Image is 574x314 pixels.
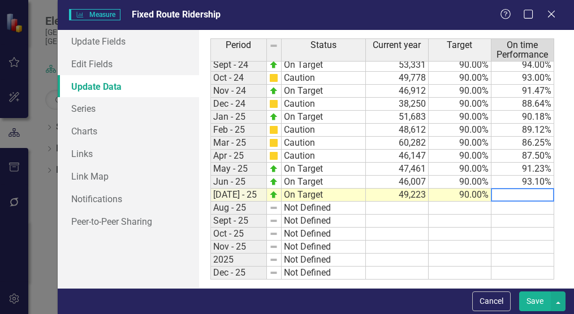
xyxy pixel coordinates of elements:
[282,124,366,137] td: Caution
[269,41,278,50] img: 8DAGhfEEPCf229AAAAAElFTkSuQmCC
[310,40,336,50] span: Status
[282,72,366,85] td: Caution
[210,241,267,254] td: Nov - 25
[373,40,421,50] span: Current year
[491,124,554,137] td: 89.12%
[210,176,267,189] td: Jun - 25
[491,176,554,189] td: 93.10%
[69,9,120,20] span: Measure
[210,111,267,124] td: Jan - 25
[429,72,491,85] td: 90.00%
[269,216,278,225] img: 8DAGhfEEPCf229AAAAAElFTkSuQmCC
[210,150,267,163] td: Apr - 25
[269,86,278,95] img: zOikAAAAAElFTkSuQmCC
[210,85,267,98] td: Nov - 24
[491,59,554,72] td: 94.00%
[366,72,429,85] td: 49,778
[210,59,267,72] td: Sept - 24
[282,189,366,202] td: On Target
[429,150,491,163] td: 90.00%
[282,85,366,98] td: On Target
[429,124,491,137] td: 90.00%
[491,98,554,111] td: 88.64%
[491,111,554,124] td: 90.18%
[494,40,551,60] span: On time Performance
[282,176,366,189] td: On Target
[282,215,366,228] td: Not Defined
[269,177,278,186] img: zOikAAAAAElFTkSuQmCC
[132,9,221,20] span: Fixed Route Ridership
[58,75,199,98] a: Update Data
[210,228,267,241] td: Oct - 25
[269,99,278,108] img: cBAA0RP0Y6D5n+AAAAAElFTkSuQmCC
[58,142,199,165] a: Links
[269,125,278,134] img: cBAA0RP0Y6D5n+AAAAAElFTkSuQmCC
[491,163,554,176] td: 91.23%
[366,163,429,176] td: 47,461
[210,163,267,176] td: May - 25
[210,72,267,85] td: Oct - 24
[210,124,267,137] td: Feb - 25
[269,138,278,147] img: cBAA0RP0Y6D5n+AAAAAElFTkSuQmCC
[58,210,199,233] a: Peer-to-Peer Sharing
[269,164,278,173] img: zOikAAAAAElFTkSuQmCC
[269,190,278,199] img: zOikAAAAAElFTkSuQmCC
[429,176,491,189] td: 90.00%
[366,189,429,202] td: 49,223
[269,229,278,238] img: 8DAGhfEEPCf229AAAAAElFTkSuQmCC
[429,137,491,150] td: 90.00%
[429,59,491,72] td: 90.00%
[447,40,472,50] span: Target
[366,124,429,137] td: 48,612
[269,151,278,160] img: cBAA0RP0Y6D5n+AAAAAElFTkSuQmCC
[429,98,491,111] td: 90.00%
[210,202,267,215] td: Aug - 25
[210,98,267,111] td: Dec - 24
[269,203,278,212] img: 8DAGhfEEPCf229AAAAAElFTkSuQmCC
[491,85,554,98] td: 91.47%
[282,202,366,215] td: Not Defined
[491,72,554,85] td: 93.00%
[210,189,267,202] td: [DATE] - 25
[519,291,551,311] button: Save
[282,254,366,267] td: Not Defined
[210,215,267,228] td: Sept - 25
[366,85,429,98] td: 46,912
[269,73,278,82] img: cBAA0RP0Y6D5n+AAAAAElFTkSuQmCC
[491,150,554,163] td: 87.50%
[269,60,278,69] img: zOikAAAAAElFTkSuQmCC
[282,111,366,124] td: On Target
[269,242,278,251] img: 8DAGhfEEPCf229AAAAAElFTkSuQmCC
[58,53,199,75] a: Edit Fields
[282,150,366,163] td: Caution
[429,85,491,98] td: 90.00%
[282,98,366,111] td: Caution
[58,120,199,142] a: Charts
[366,137,429,150] td: 60,282
[429,163,491,176] td: 90.00%
[472,291,511,311] button: Cancel
[429,189,491,202] td: 90.00%
[366,150,429,163] td: 46,147
[210,267,267,280] td: Dec - 25
[269,268,278,277] img: 8DAGhfEEPCf229AAAAAElFTkSuQmCC
[269,112,278,121] img: zOikAAAAAElFTkSuQmCC
[210,137,267,150] td: Mar - 25
[58,165,199,187] a: Link Map
[366,98,429,111] td: 38,250
[491,137,554,150] td: 86.25%
[366,59,429,72] td: 53,331
[58,187,199,210] a: Notifications
[269,255,278,264] img: 8DAGhfEEPCf229AAAAAElFTkSuQmCC
[282,137,366,150] td: Caution
[58,30,199,53] a: Update Fields
[282,241,366,254] td: Not Defined
[366,111,429,124] td: 51,683
[282,267,366,280] td: Not Defined
[58,97,199,120] a: Series
[282,59,366,72] td: On Target
[429,111,491,124] td: 90.00%
[366,176,429,189] td: 46,007
[226,40,251,50] span: Period
[282,228,366,241] td: Not Defined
